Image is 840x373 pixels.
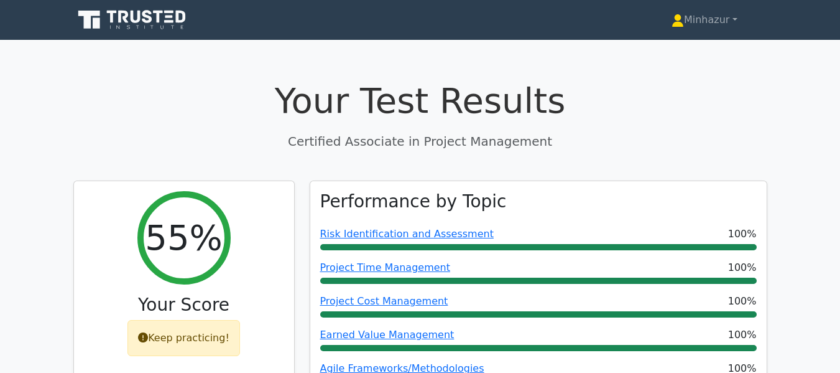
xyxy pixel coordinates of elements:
h3: Performance by Topic [320,191,507,212]
span: 100% [728,294,757,309]
a: Project Cost Management [320,295,448,307]
h2: 55% [145,217,222,258]
span: 100% [728,260,757,275]
a: Project Time Management [320,262,450,273]
h1: Your Test Results [73,80,767,121]
span: 100% [728,227,757,242]
h3: Your Score [84,295,284,316]
span: 100% [728,328,757,342]
a: Minhazur [642,7,767,32]
a: Earned Value Management [320,329,455,341]
p: Certified Associate in Project Management [73,132,767,151]
div: Keep practicing! [127,320,240,356]
a: Risk Identification and Assessment [320,228,494,240]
